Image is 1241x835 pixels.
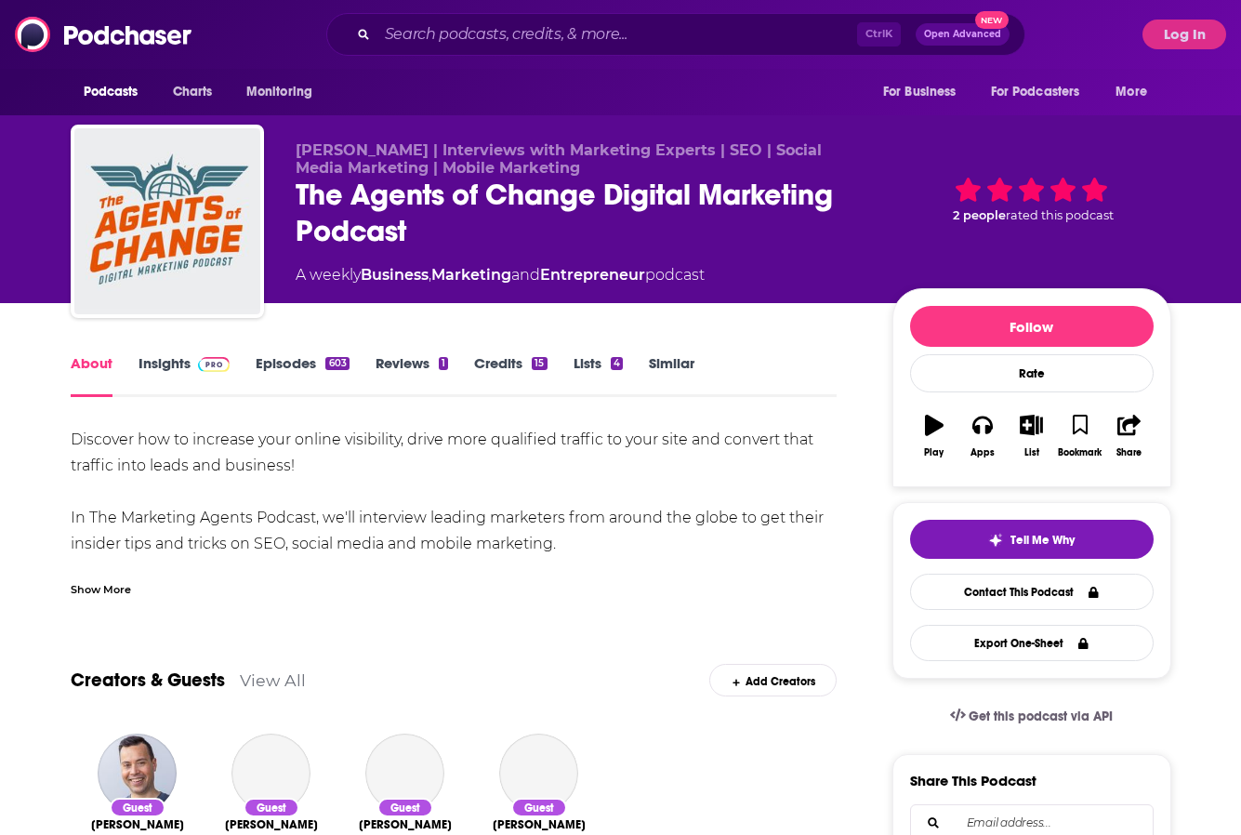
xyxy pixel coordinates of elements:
[969,709,1113,724] span: Get this podcast via API
[493,817,586,832] a: Ross Winn
[71,427,838,635] div: Discover how to increase your online visibility, drive more qualified traffic to your site and co...
[892,141,1171,257] div: 2 peoplerated this podcast
[359,817,452,832] a: John Nemo
[225,817,318,832] a: Joel Comm
[910,574,1154,610] a: Contact This Podcast
[91,817,184,832] a: Jordan Harbinger
[439,357,448,370] div: 1
[246,79,312,105] span: Monitoring
[1010,533,1075,548] span: Tell Me Why
[988,533,1003,548] img: tell me why sparkle
[910,306,1154,347] button: Follow
[474,354,547,397] a: Credits15
[376,354,448,397] a: Reviews1
[910,625,1154,661] button: Export One-Sheet
[296,141,822,177] span: [PERSON_NAME] | Interviews with Marketing Experts | SEO | Social Media Marketing | Mobile Marketing
[883,79,957,105] span: For Business
[325,357,349,370] div: 603
[958,403,1007,470] button: Apps
[910,354,1154,392] div: Rate
[256,354,349,397] a: Episodes603
[365,734,444,813] a: John Nemo
[1024,447,1039,458] div: List
[532,357,547,370] div: 15
[377,20,857,49] input: Search podcasts, credits, & more...
[611,357,623,370] div: 4
[924,30,1001,39] span: Open Advanced
[84,79,139,105] span: Podcasts
[296,264,705,286] div: A weekly podcast
[1116,447,1142,458] div: Share
[231,734,310,813] a: Joel Comm
[1104,403,1153,470] button: Share
[857,22,901,46] span: Ctrl K
[979,74,1107,110] button: open menu
[540,266,645,284] a: Entrepreneur
[511,798,567,817] div: Guest
[1116,79,1147,105] span: More
[1102,74,1170,110] button: open menu
[240,670,306,690] a: View All
[233,74,337,110] button: open menu
[910,520,1154,559] button: tell me why sparkleTell Me Why
[991,79,1080,105] span: For Podcasters
[709,664,837,696] div: Add Creators
[377,798,433,817] div: Guest
[98,734,177,813] img: Jordan Harbinger
[870,74,980,110] button: open menu
[975,11,1009,29] span: New
[499,734,578,813] a: Ross Winn
[244,798,299,817] div: Guest
[359,817,452,832] span: [PERSON_NAME]
[924,447,944,458] div: Play
[574,354,623,397] a: Lists4
[431,266,511,284] a: Marketing
[1007,403,1055,470] button: List
[910,772,1036,789] h3: Share This Podcast
[1006,208,1114,222] span: rated this podcast
[326,13,1025,56] div: Search podcasts, credits, & more...
[970,447,995,458] div: Apps
[1058,447,1102,458] div: Bookmark
[429,266,431,284] span: ,
[71,74,163,110] button: open menu
[139,354,231,397] a: InsightsPodchaser Pro
[161,74,224,110] a: Charts
[493,817,586,832] span: [PERSON_NAME]
[511,266,540,284] span: and
[910,403,958,470] button: Play
[198,357,231,372] img: Podchaser Pro
[1056,403,1104,470] button: Bookmark
[110,798,165,817] div: Guest
[953,208,1006,222] span: 2 people
[91,817,184,832] span: [PERSON_NAME]
[173,79,213,105] span: Charts
[1142,20,1226,49] button: Log In
[916,23,1010,46] button: Open AdvancedNew
[15,17,193,52] img: Podchaser - Follow, Share and Rate Podcasts
[649,354,694,397] a: Similar
[71,354,112,397] a: About
[74,128,260,314] img: The Agents of Change Digital Marketing Podcast
[935,694,1129,739] a: Get this podcast via API
[225,817,318,832] span: [PERSON_NAME]
[71,669,225,692] a: Creators & Guests
[361,266,429,284] a: Business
